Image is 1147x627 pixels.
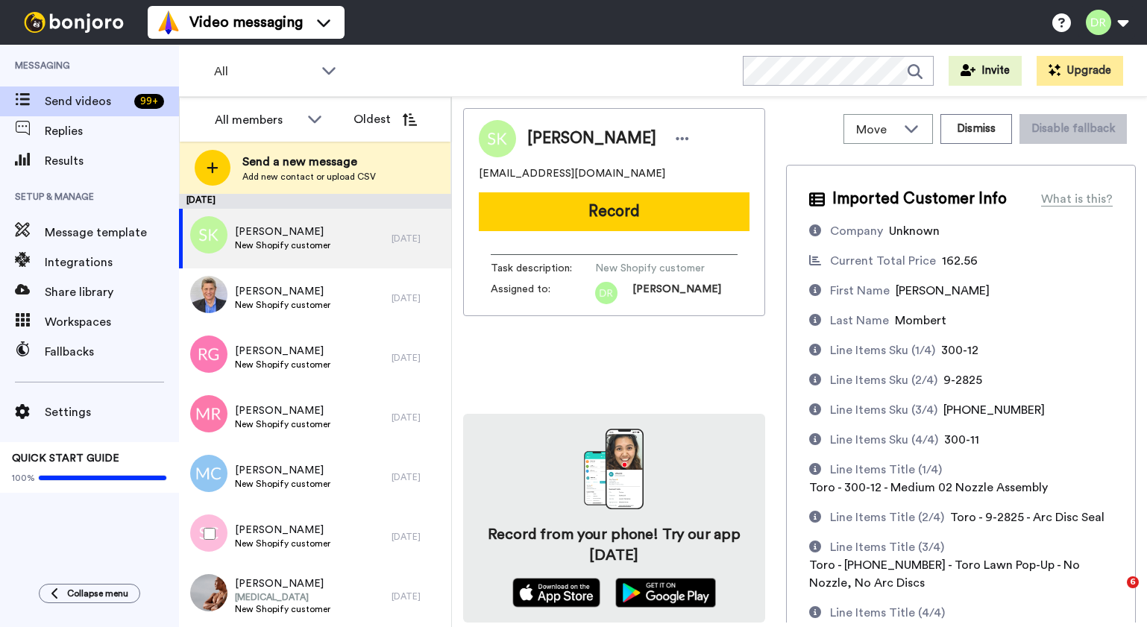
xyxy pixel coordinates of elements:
div: [DATE] [392,233,444,245]
button: Record [479,192,750,231]
div: [DATE] [179,194,451,209]
span: New Shopify customer [595,261,737,276]
button: Dismiss [940,114,1012,144]
span: Message template [45,224,179,242]
div: Company [830,222,883,240]
button: Upgrade [1037,56,1123,86]
div: Line Items Sku (2/4) [830,371,937,389]
div: [DATE] [392,471,444,483]
span: [PERSON_NAME] [235,224,330,239]
span: New Shopify customer [235,478,330,490]
span: Share library [45,283,179,301]
span: 9-2825 [943,374,982,386]
img: rg.png [190,335,227,373]
span: 6 [1127,576,1139,588]
button: Oldest [342,104,428,134]
img: dr.png [595,282,618,304]
img: download [584,429,644,509]
div: [DATE] [392,531,444,543]
div: [DATE] [392,590,444,602]
span: Send videos [45,92,128,110]
span: QUICK START GUIDE [12,453,119,464]
span: Unknown [889,225,940,237]
div: Current Total Price [830,252,936,270]
span: [PERSON_NAME] [235,403,330,418]
div: Line Items Title (2/4) [830,508,944,526]
span: Mombert [895,315,946,327]
button: Disable fallback [1019,114,1127,144]
span: Task description : [491,261,595,276]
span: New Shopify customer [235,418,330,430]
span: Replies [45,122,179,140]
span: Toro - 9-2825 - Arc Disc Seal [950,511,1104,523]
span: [PERSON_NAME] [235,344,330,359]
span: Assigned to: [491,282,595,304]
div: Line Items Title (3/4) [830,538,944,556]
span: Settings [45,403,179,421]
span: 162.56 [942,255,978,267]
span: Workspaces [45,313,179,331]
span: Add new contact or upload CSV [242,171,376,183]
div: [DATE] [392,352,444,364]
h4: Record from your phone! Try our app [DATE] [478,524,750,566]
span: Imported Customer Info [832,188,1007,210]
span: Collapse menu [67,587,128,599]
div: Line Items Title (1/4) [830,461,942,479]
img: mr.png [190,395,227,432]
img: bj-logo-header-white.svg [18,12,130,33]
span: 300-11 [944,434,979,446]
span: Results [45,152,179,170]
button: Collapse menu [39,584,140,603]
div: [DATE] [392,292,444,304]
img: appstore [512,578,601,608]
span: [PERSON_NAME] [896,285,990,297]
div: [DATE] [392,412,444,423]
div: Last Name [830,312,889,330]
img: vm-color.svg [157,10,180,34]
span: 100% [12,472,35,484]
img: sk.png [190,216,227,253]
span: New Shopify customer [235,359,330,371]
iframe: Intercom live chat [1096,576,1132,612]
span: [PERSON_NAME] [527,127,656,150]
div: First Name [830,282,890,300]
span: New Shopify customer [235,239,330,251]
div: Line Items Sku (4/4) [830,431,938,449]
img: mc.png [190,455,227,492]
div: Line Items Sku (1/4) [830,341,935,359]
span: Move [856,121,896,139]
div: What is this? [1041,190,1113,208]
span: [PHONE_NUMBER] [943,404,1045,416]
div: All members [215,111,300,129]
span: [PERSON_NAME] [235,523,330,538]
span: [PERSON_NAME] [235,576,330,591]
span: New Shopify customer [235,538,330,549]
span: New Shopify customer [235,299,330,311]
span: Fallbacks [45,343,179,361]
span: Integrations [45,253,179,271]
img: 440555d6-2b96-48ac-99fc-8e318d4fe055.jpg [190,574,227,611]
button: Invite [949,56,1022,86]
span: [PERSON_NAME] [235,463,330,478]
span: Video messaging [189,12,303,33]
span: [PERSON_NAME] [235,284,330,299]
span: New Shopify customer [235,603,330,615]
img: Image of Susan K Mombert [479,120,516,157]
span: Toro - 300-12 - Medium 02 Nozzle Assembly [809,482,1048,494]
span: Send a new message [242,153,376,171]
span: All [214,63,314,81]
span: [EMAIL_ADDRESS][DOMAIN_NAME] [479,166,665,181]
div: 99 + [134,94,164,109]
span: [PERSON_NAME] [632,282,721,304]
span: 300-12 [941,344,978,356]
div: Line Items Title (4/4) [830,604,945,622]
img: 14f71c4f-43eb-46f7-86ef-83a8bcf6588b.jpg [190,276,227,313]
span: Toro - [PHONE_NUMBER] - Toro Lawn Pop-Up - No Nozzle, No Arc Discs [809,559,1080,589]
img: playstore [615,578,716,608]
span: [MEDICAL_DATA] [235,591,330,603]
div: Line Items Sku (3/4) [830,401,937,419]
